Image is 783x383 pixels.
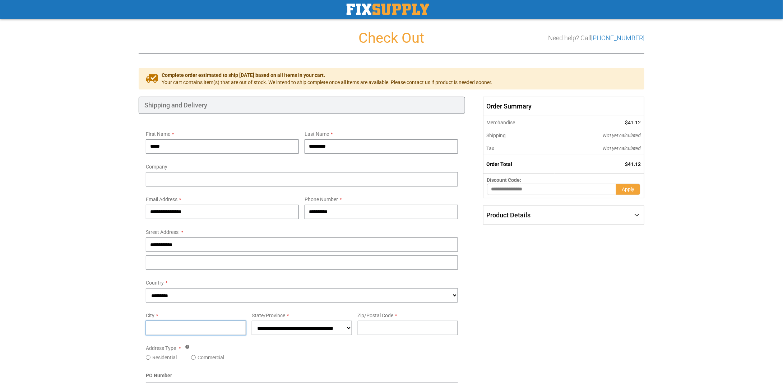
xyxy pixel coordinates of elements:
[483,142,555,155] th: Tax
[146,313,154,318] span: City
[152,354,177,361] label: Residential
[146,345,176,351] span: Address Type
[625,120,641,125] span: $41.12
[146,131,170,137] span: First Name
[347,4,429,15] img: Fix Industrial Supply
[198,354,224,361] label: Commercial
[483,116,555,129] th: Merchandise
[162,71,492,79] span: Complete order estimated to ship [DATE] based on all items in your cart.
[305,197,338,202] span: Phone Number
[622,186,634,192] span: Apply
[347,4,429,15] a: store logo
[139,30,644,46] h1: Check Out
[146,164,167,170] span: Company
[305,131,329,137] span: Last Name
[146,197,177,202] span: Email Address
[358,313,394,318] span: Zip/Postal Code
[252,313,285,318] span: State/Province
[487,133,506,138] span: Shipping
[483,97,644,116] span: Order Summary
[548,34,644,42] h3: Need help? Call
[625,161,641,167] span: $41.12
[487,177,522,183] span: Discount Code:
[162,79,492,86] span: Your cart contains item(s) that are out of stock. We intend to ship complete once all items are a...
[603,146,641,151] span: Not yet calculated
[146,372,458,383] div: PO Number
[603,133,641,138] span: Not yet calculated
[487,211,531,219] span: Product Details
[616,184,640,195] button: Apply
[591,34,644,42] a: [PHONE_NUMBER]
[139,97,465,114] div: Shipping and Delivery
[146,229,179,235] span: Street Address
[146,280,164,286] span: Country
[487,161,513,167] strong: Order Total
